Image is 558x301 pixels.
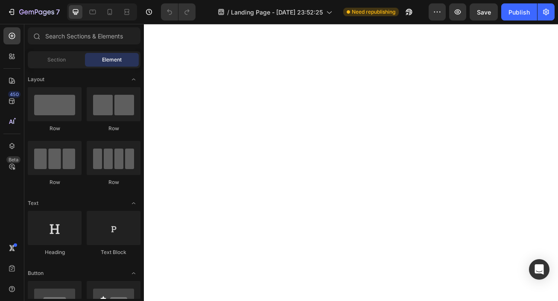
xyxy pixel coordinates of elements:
div: Row [87,178,140,186]
div: Beta [6,156,20,163]
span: Text [28,199,38,207]
p: 7 [56,7,60,17]
div: Text Block [87,248,140,256]
div: Heading [28,248,82,256]
div: Publish [508,8,530,17]
iframe: Design area [144,24,558,301]
span: Layout [28,76,44,83]
div: Row [28,178,82,186]
button: 7 [3,3,64,20]
span: Toggle open [127,73,140,86]
div: Row [28,125,82,132]
div: 450 [8,91,20,98]
span: Element [102,56,122,64]
button: Publish [501,3,537,20]
span: Toggle open [127,196,140,210]
span: Save [477,9,491,16]
span: Need republishing [352,8,395,16]
div: Row [87,125,140,132]
span: Toggle open [127,266,140,280]
span: Landing Page - [DATE] 23:52:25 [231,8,323,17]
input: Search Sections & Elements [28,27,140,44]
div: Undo/Redo [161,3,196,20]
span: Section [47,56,66,64]
span: Button [28,269,44,277]
button: Save [470,3,498,20]
span: / [227,8,229,17]
div: Open Intercom Messenger [529,259,549,280]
